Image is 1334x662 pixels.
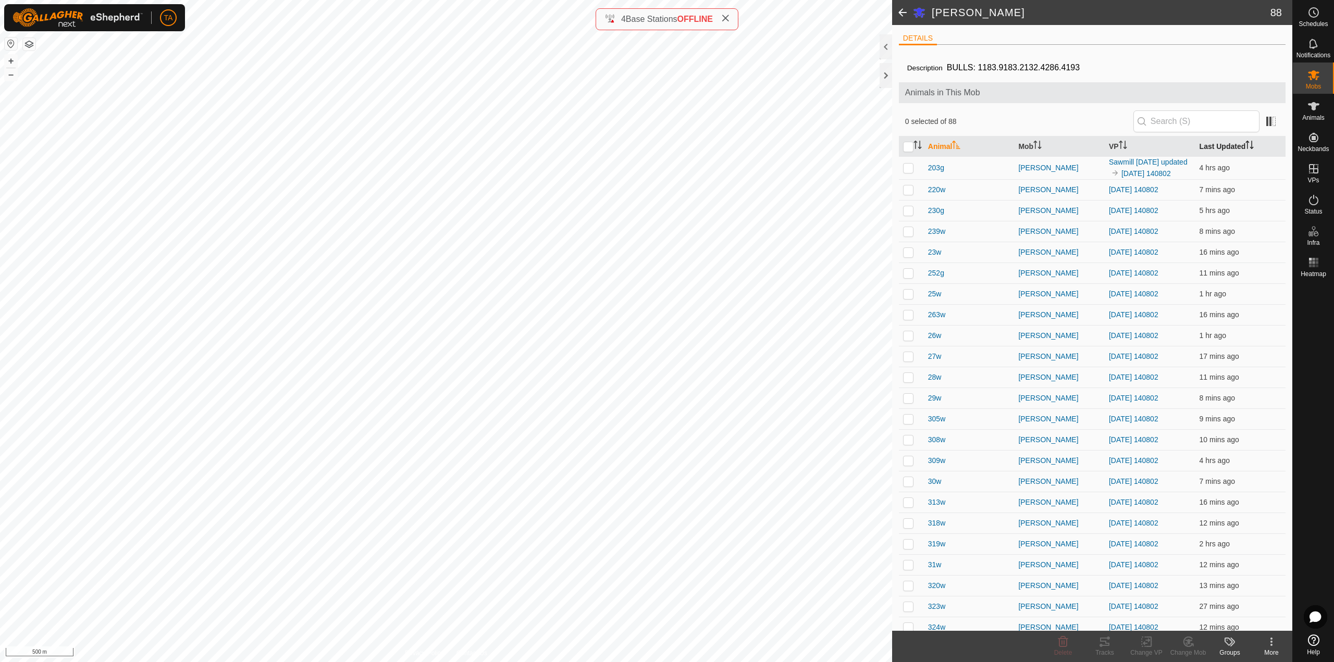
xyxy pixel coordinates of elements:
[928,601,945,612] span: 323w
[1018,226,1101,237] div: [PERSON_NAME]
[1298,146,1329,152] span: Neckbands
[677,15,713,23] span: OFFLINE
[1296,52,1330,58] span: Notifications
[928,559,942,570] span: 31w
[1109,290,1158,298] a: [DATE] 140802
[1018,268,1101,279] div: [PERSON_NAME]
[1126,648,1167,657] div: Change VP
[1109,415,1158,423] a: [DATE] 140802
[928,518,945,529] span: 318w
[1200,519,1239,527] span: 17 Aug 2025, 1:27 pm
[928,580,945,591] span: 320w
[1200,206,1230,215] span: 17 Aug 2025, 7:56 am
[5,55,17,67] button: +
[932,6,1270,19] h2: [PERSON_NAME]
[5,38,17,50] button: Reset Map
[1018,205,1101,216] div: [PERSON_NAME]
[1200,394,1235,402] span: 17 Aug 2025, 1:31 pm
[1109,477,1158,485] a: [DATE] 140802
[899,33,937,45] li: DETAILS
[1209,648,1251,657] div: Groups
[1054,649,1072,656] span: Delete
[1109,394,1158,402] a: [DATE] 140802
[1018,497,1101,508] div: [PERSON_NAME]
[1109,206,1158,215] a: [DATE] 140802
[1251,648,1292,657] div: More
[1200,581,1239,590] span: 17 Aug 2025, 1:26 pm
[1293,630,1334,659] a: Help
[1200,602,1239,610] span: 17 Aug 2025, 1:12 pm
[1302,115,1325,121] span: Animals
[928,163,944,173] span: 203g
[1167,648,1209,657] div: Change Mob
[1109,623,1158,631] a: [DATE] 140802
[1109,269,1158,277] a: [DATE] 140802
[1307,240,1319,246] span: Infra
[928,330,942,341] span: 26w
[1200,623,1239,631] span: 17 Aug 2025, 1:27 pm
[928,289,942,299] span: 25w
[621,15,626,23] span: 4
[1245,142,1254,151] p-sorticon: Activate to sort
[905,86,1279,99] span: Animals in This Mob
[1018,247,1101,258] div: [PERSON_NAME]
[1018,518,1101,529] div: [PERSON_NAME]
[928,393,942,404] span: 29w
[928,455,945,466] span: 309w
[1200,248,1239,256] span: 17 Aug 2025, 1:23 pm
[1109,435,1158,444] a: [DATE] 140802
[1109,185,1158,194] a: [DATE] 140802
[1084,648,1126,657] div: Tracks
[1195,136,1286,157] th: Last Updated
[1200,560,1239,569] span: 17 Aug 2025, 1:26 pm
[1109,158,1188,166] a: Sawmill [DATE] updated
[1018,434,1101,445] div: [PERSON_NAME]
[1200,435,1239,444] span: 17 Aug 2025, 1:28 pm
[928,539,945,549] span: 319w
[928,205,944,216] span: 230g
[1109,602,1158,610] a: [DATE] 140802
[405,648,444,658] a: Privacy Policy
[1299,21,1328,27] span: Schedules
[1270,5,1282,20] span: 88
[1307,177,1319,183] span: VPs
[1200,352,1239,360] span: 17 Aug 2025, 1:22 pm
[928,372,942,383] span: 28w
[928,414,945,424] span: 305w
[1109,540,1158,548] a: [DATE] 140802
[928,226,945,237] span: 239w
[1018,289,1101,299] div: [PERSON_NAME]
[164,13,173,23] span: TA
[456,648,487,658] a: Contact Us
[1018,476,1101,487] div: [PERSON_NAME]
[952,142,960,151] p-sorticon: Activate to sort
[943,59,1084,76] span: BULLS: 1183.9183.2132.4286.4193
[928,351,942,362] span: 27w
[1018,351,1101,362] div: [PERSON_NAME]
[1121,169,1171,178] a: [DATE] 140802
[1304,208,1322,215] span: Status
[1109,560,1158,569] a: [DATE] 140802
[1200,331,1226,340] span: 17 Aug 2025, 12:21 pm
[1306,83,1321,90] span: Mobs
[1200,227,1235,235] span: 17 Aug 2025, 1:31 pm
[1105,136,1195,157] th: VP
[1200,456,1230,465] span: 17 Aug 2025, 8:47 am
[1307,649,1320,655] span: Help
[1200,185,1235,194] span: 17 Aug 2025, 1:32 pm
[1200,477,1235,485] span: 17 Aug 2025, 1:32 pm
[928,622,945,633] span: 324w
[928,434,945,445] span: 308w
[1018,372,1101,383] div: [PERSON_NAME]
[1109,519,1158,527] a: [DATE] 140802
[1018,414,1101,424] div: [PERSON_NAME]
[1109,248,1158,256] a: [DATE] 140802
[1018,455,1101,466] div: [PERSON_NAME]
[23,38,35,51] button: Map Layers
[1018,330,1101,341] div: [PERSON_NAME]
[1033,142,1042,151] p-sorticon: Activate to sort
[928,247,942,258] span: 23w
[5,68,17,81] button: –
[1200,498,1239,506] span: 17 Aug 2025, 1:23 pm
[1018,309,1101,320] div: [PERSON_NAME]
